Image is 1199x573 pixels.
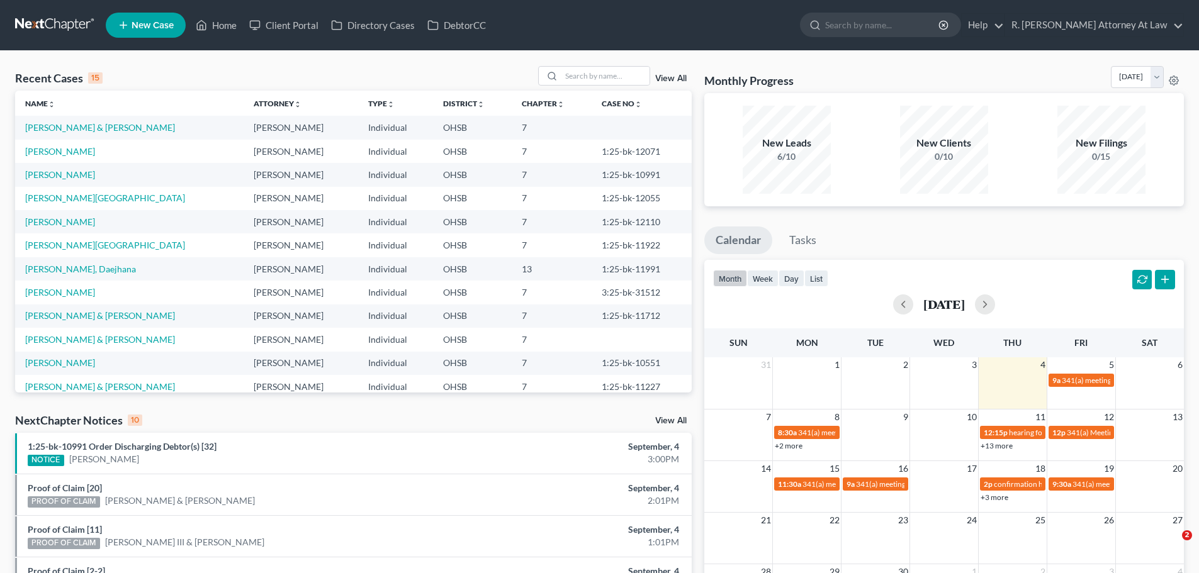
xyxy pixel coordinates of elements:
[358,375,433,398] td: Individual
[25,310,175,321] a: [PERSON_NAME] & [PERSON_NAME]
[856,479,977,489] span: 341(a) meeting for [PERSON_NAME]
[902,409,909,425] span: 9
[1034,409,1047,425] span: 11
[804,270,828,287] button: list
[828,461,841,476] span: 15
[512,233,592,257] td: 7
[775,441,802,450] a: +2 more
[512,281,592,304] td: 7
[48,101,55,108] i: unfold_more
[704,73,794,88] h3: Monthly Progress
[760,461,772,476] span: 14
[900,136,988,150] div: New Clients
[358,210,433,233] td: Individual
[132,21,174,30] span: New Case
[981,441,1013,450] a: +13 more
[358,187,433,210] td: Individual
[592,257,692,281] td: 1:25-bk-11991
[25,122,175,133] a: [PERSON_NAME] & [PERSON_NAME]
[984,428,1008,437] span: 12:15p
[358,233,433,257] td: Individual
[25,192,185,203] a: [PERSON_NAME][GEOGRAPHIC_DATA]
[433,281,512,304] td: OHSB
[358,281,433,304] td: Individual
[765,409,772,425] span: 7
[358,304,433,328] td: Individual
[592,375,692,398] td: 1:25-bk-11227
[470,440,679,453] div: September, 4
[833,409,841,425] span: 8
[796,337,818,348] span: Mon
[421,14,492,36] a: DebtorCC
[244,210,358,233] td: [PERSON_NAME]
[15,70,103,86] div: Recent Cases
[244,304,358,328] td: [PERSON_NAME]
[825,13,940,36] input: Search by name...
[981,492,1008,502] a: +3 more
[433,304,512,328] td: OHSB
[1074,337,1088,348] span: Fri
[244,257,358,281] td: [PERSON_NAME]
[923,298,965,311] h2: [DATE]
[25,287,95,298] a: [PERSON_NAME]
[965,409,978,425] span: 10
[69,453,139,465] a: [PERSON_NAME]
[802,479,924,489] span: 341(a) meeting for [PERSON_NAME]
[512,328,592,351] td: 7
[244,281,358,304] td: [PERSON_NAME]
[433,163,512,186] td: OHSB
[25,216,95,227] a: [PERSON_NAME]
[1057,136,1146,150] div: New Filings
[729,337,748,348] span: Sun
[1067,428,1189,437] span: 341(a) Meeting for [PERSON_NAME]
[760,513,772,528] span: 21
[512,116,592,139] td: 7
[244,352,358,375] td: [PERSON_NAME]
[358,116,433,139] td: Individual
[1039,357,1047,372] span: 4
[778,479,801,489] span: 11:30a
[1034,461,1047,476] span: 18
[1103,461,1115,476] span: 19
[470,453,679,465] div: 3:00PM
[867,337,884,348] span: Tue
[433,233,512,257] td: OHSB
[592,281,692,304] td: 3:25-bk-31512
[244,163,358,186] td: [PERSON_NAME]
[294,101,301,108] i: unfold_more
[477,101,485,108] i: unfold_more
[1034,513,1047,528] span: 25
[512,210,592,233] td: 7
[105,536,264,548] a: [PERSON_NAME] III & [PERSON_NAME]
[358,140,433,163] td: Individual
[1156,530,1186,560] iframe: Intercom live chat
[655,74,687,83] a: View All
[243,14,325,36] a: Client Portal
[965,513,978,528] span: 24
[28,538,100,549] div: PROOF OF CLAIM
[557,101,565,108] i: unfold_more
[1171,513,1184,528] span: 27
[512,140,592,163] td: 7
[358,352,433,375] td: Individual
[1009,428,1106,437] span: hearing for [PERSON_NAME]
[433,187,512,210] td: OHSB
[1052,479,1071,489] span: 9:30a
[244,140,358,163] td: [PERSON_NAME]
[25,240,185,250] a: [PERSON_NAME][GEOGRAPHIC_DATA]
[592,352,692,375] td: 1:25-bk-10551
[15,413,142,428] div: NextChapter Notices
[325,14,421,36] a: Directory Cases
[962,14,1004,36] a: Help
[965,461,978,476] span: 17
[1003,337,1022,348] span: Thu
[592,163,692,186] td: 1:25-bk-10991
[1052,376,1061,385] span: 9a
[433,140,512,163] td: OHSB
[25,264,136,274] a: [PERSON_NAME], Daejhana
[798,428,920,437] span: 341(a) meeting for [PERSON_NAME]
[1005,14,1183,36] a: R. [PERSON_NAME] Attorney At Law
[512,304,592,328] td: 7
[189,14,243,36] a: Home
[512,187,592,210] td: 7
